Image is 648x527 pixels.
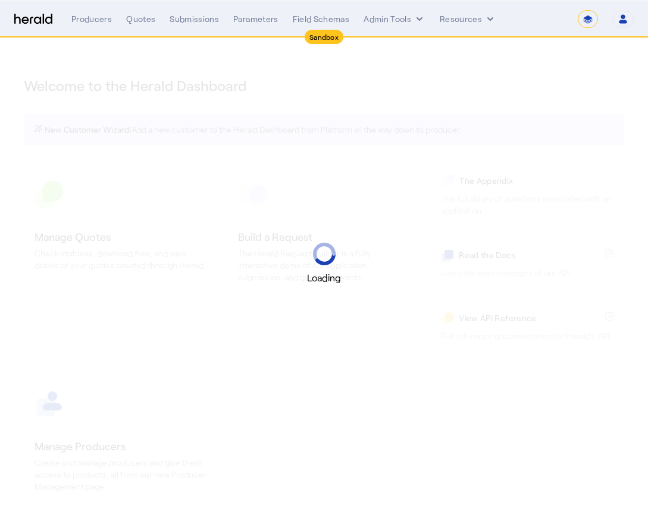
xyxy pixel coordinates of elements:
[305,30,343,44] div: Sandbox
[293,13,350,25] div: Field Schemas
[233,13,278,25] div: Parameters
[170,13,219,25] div: Submissions
[126,13,155,25] div: Quotes
[364,13,425,25] button: internal dropdown menu
[71,13,112,25] div: Producers
[14,14,52,25] img: Herald Logo
[440,13,496,25] button: Resources dropdown menu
